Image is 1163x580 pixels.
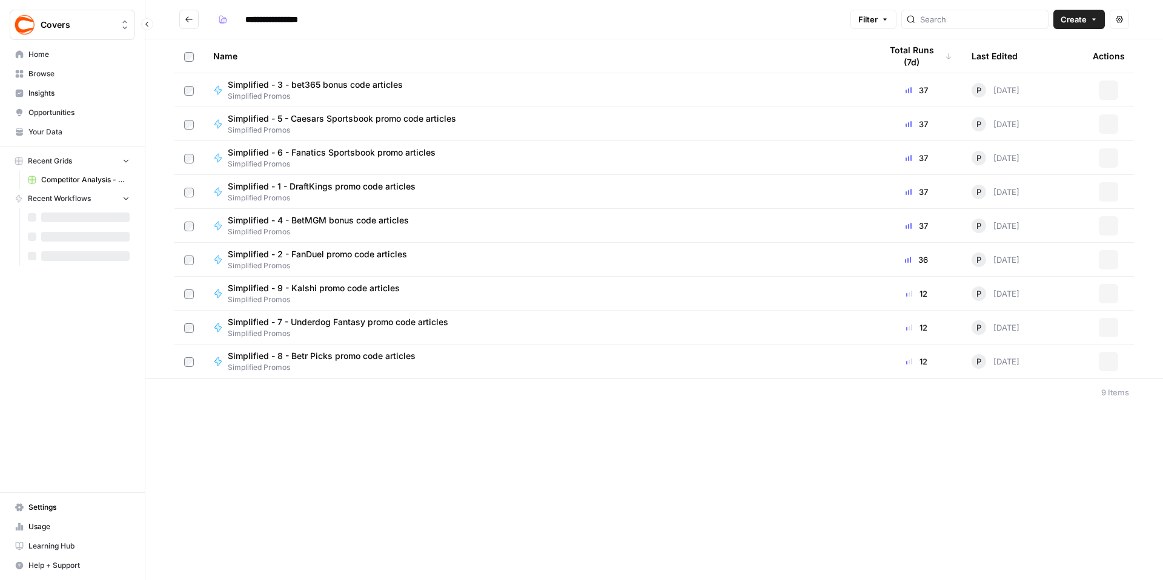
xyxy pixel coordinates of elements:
span: Settings [28,502,130,513]
div: 37 [881,152,952,164]
a: Browse [10,64,135,84]
a: Simplified - 1 - DraftKings promo code articlesSimplified Promos [213,180,861,203]
span: Recent Grids [28,156,72,166]
span: Your Data [28,127,130,137]
span: Browse [28,68,130,79]
a: Simplified - 5 - Caesars Sportsbook promo code articlesSimplified Promos [213,113,861,136]
a: Your Data [10,122,135,142]
input: Search [920,13,1043,25]
button: Workspace: Covers [10,10,135,40]
span: Simplified Promos [228,260,417,271]
div: 12 [881,321,952,334]
span: Simplified Promos [228,91,413,102]
span: Simplified - 7 - Underdog Fantasy promo code articles [228,316,448,328]
a: Simplified - 3 - bet365 bonus code articlesSimplified Promos [213,79,861,102]
span: Recent Workflows [28,193,91,204]
button: Help + Support [10,556,135,575]
a: Home [10,45,135,64]
span: Help + Support [28,560,130,571]
span: P [976,152,981,164]
a: Settings [10,498,135,517]
span: Simplified - 9 - Kalshi promo code articles [228,282,400,294]
a: Learning Hub [10,536,135,556]
a: Simplified - 9 - Kalshi promo code articlesSimplified Promos [213,282,861,305]
button: Go back [179,10,199,29]
div: Last Edited [972,39,1018,73]
button: Create [1053,10,1105,29]
span: Simplified Promos [228,362,425,373]
a: Insights [10,84,135,103]
span: Insights [28,88,130,99]
div: [DATE] [972,252,1019,267]
span: P [976,288,981,300]
div: [DATE] [972,83,1019,97]
div: 12 [881,355,952,367]
span: Simplified - 5 - Caesars Sportsbook promo code articles [228,113,456,125]
span: Usage [28,521,130,532]
button: Filter [850,10,896,29]
div: 37 [881,84,952,96]
div: [DATE] [972,320,1019,335]
a: Simplified - 6 - Fanatics Sportsbook promo articlesSimplified Promos [213,147,861,170]
div: 12 [881,288,952,300]
div: [DATE] [972,185,1019,199]
span: Learning Hub [28,541,130,552]
a: Simplified - 8 - Betr Picks promo code articlesSimplified Promos [213,350,861,373]
div: 9 Items [1101,386,1129,398]
a: Usage [10,517,135,536]
span: Simplified Promos [228,294,409,305]
span: Simplified - 8 - Betr Picks promo code articles [228,350,416,362]
div: 37 [881,220,952,232]
span: Simplified Promos [228,159,445,170]
button: Recent Grids [10,152,135,170]
span: Filter [858,13,878,25]
div: 36 [881,254,952,266]
span: Simplified - 6 - Fanatics Sportsbook promo articles [228,147,436,159]
div: 37 [881,118,952,130]
span: Home [28,49,130,60]
span: Simplified Promos [228,193,425,203]
a: Opportunities [10,103,135,122]
span: Simplified - 4 - BetMGM bonus code articles [228,214,409,226]
span: P [976,355,981,367]
div: Name [213,39,861,73]
span: Simplified Promos [228,226,419,237]
span: Create [1061,13,1087,25]
span: P [976,254,981,266]
span: P [976,220,981,232]
div: 37 [881,186,952,198]
div: [DATE] [972,286,1019,301]
a: Competitor Analysis - URL Specific Grid [22,170,135,189]
span: P [976,186,981,198]
a: Simplified - 2 - FanDuel promo code articlesSimplified Promos [213,248,861,271]
button: Recent Workflows [10,189,135,208]
div: [DATE] [972,219,1019,233]
span: P [976,84,981,96]
span: Simplified Promos [228,125,466,136]
span: P [976,118,981,130]
a: Simplified - 7 - Underdog Fantasy promo code articlesSimplified Promos [213,316,861,339]
div: [DATE] [972,151,1019,165]
img: Covers Logo [14,14,36,36]
span: Competitor Analysis - URL Specific Grid [41,174,130,185]
div: Actions [1093,39,1125,73]
div: Total Runs (7d) [881,39,952,73]
span: Covers [41,19,114,31]
span: Simplified Promos [228,328,458,339]
span: Simplified - 3 - bet365 bonus code articles [228,79,403,91]
div: [DATE] [972,354,1019,369]
span: Opportunities [28,107,130,118]
span: Simplified - 1 - DraftKings promo code articles [228,180,416,193]
span: P [976,321,981,334]
span: Simplified - 2 - FanDuel promo code articles [228,248,407,260]
a: Simplified - 4 - BetMGM bonus code articlesSimplified Promos [213,214,861,237]
div: [DATE] [972,117,1019,131]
